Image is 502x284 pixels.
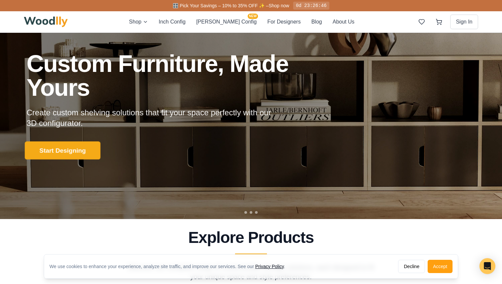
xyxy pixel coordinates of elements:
img: Woodlly [24,17,68,27]
button: [PERSON_NAME] ConfigNEW [196,18,257,26]
a: Shop now [269,3,289,8]
div: 0d 23:26:46 [293,2,329,10]
button: Accept [428,260,453,273]
button: Start Designing [25,141,101,159]
div: We use cookies to enhance your experience, analyze site traffic, and improve our services. See our . [49,263,291,270]
h2: Explore Products [27,230,475,246]
button: Inch Config [159,18,186,26]
a: Privacy Policy [255,264,284,269]
button: Blog [311,18,322,26]
p: Create custom shelving solutions that fit your space perfectly with our 3D configurator. [27,107,282,129]
button: Shop [129,18,148,26]
h1: Custom Furniture, Made Yours [27,52,324,99]
div: Open Intercom Messenger [479,258,495,274]
span: 🎛️ Pick Your Savings – 10% to 35% OFF ✨ – [173,3,268,8]
button: For Designers [267,18,300,26]
button: Sign In [450,15,478,29]
button: Decline [398,260,425,273]
span: NEW [248,14,258,19]
button: About Us [333,18,355,26]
